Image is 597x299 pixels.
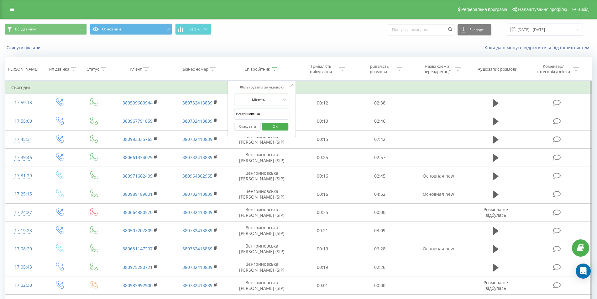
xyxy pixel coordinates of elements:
[576,264,591,279] div: Open Intercom Messenger
[11,188,35,200] div: 17:25:15
[294,112,351,130] td: 00:13
[294,222,351,240] td: 00:21
[86,67,99,72] div: Статус
[230,222,294,240] td: Венгриновська [PERSON_NAME] (SIP)
[351,148,409,167] td: 02:57
[123,209,153,215] a: 380664880570
[182,118,212,124] a: 380732413839
[182,136,212,142] a: 380732413839
[230,185,294,203] td: Венгриновська [PERSON_NAME] (SIP)
[518,7,567,12] span: Налаштування профілю
[130,67,142,72] div: Клієнт
[304,64,338,74] div: Тривалість очікування
[408,240,468,258] td: Основная new
[351,222,409,240] td: 03:09
[234,123,261,131] button: Скасувати
[182,100,212,106] a: 380732413839
[123,191,153,197] a: 380989189801
[351,112,409,130] td: 02:46
[182,264,212,270] a: 380732413839
[230,203,294,222] td: Венгриновська [PERSON_NAME] (SIP)
[11,261,35,273] div: 17:05:43
[244,67,270,72] div: Співробітник
[294,185,351,203] td: 00:16
[11,133,35,146] div: 17:45:31
[182,246,212,252] a: 380732413839
[408,185,468,203] td: Основная new
[351,94,409,112] td: 02:38
[11,97,35,109] div: 17:59:13
[478,67,517,72] div: Аудіозапис розмови
[90,24,172,35] button: Основний
[294,130,351,148] td: 00:15
[230,130,294,148] td: Венгриновська [PERSON_NAME] (SIP)
[234,109,289,120] input: Введіть значення
[230,240,294,258] td: Венгриновська [PERSON_NAME] (SIP)
[123,227,153,233] a: 380507207809
[388,24,454,35] input: Пошук за номером
[262,123,288,131] button: OK
[362,64,395,74] div: Тривалість розмови
[11,206,35,219] div: 17:24:27
[484,45,592,51] a: Коли дані можуть відрізнятися вiд інших систем
[351,167,409,185] td: 02:45
[183,67,208,72] div: Бізнес номер
[5,81,592,94] td: Сьогодні
[351,203,409,222] td: 00:00
[294,94,351,112] td: 00:12
[182,191,212,197] a: 380732413839
[294,167,351,185] td: 00:16
[123,100,153,106] a: 380509660944
[458,24,491,35] button: Експорт
[420,64,453,74] div: Назва схеми переадресації
[351,258,409,276] td: 02:26
[294,276,351,295] td: 00:01
[123,246,153,252] a: 380631147207
[294,203,351,222] td: 00:35
[175,24,211,35] button: Графік
[11,115,35,127] div: 17:55:00
[187,27,200,31] span: Графік
[294,148,351,167] td: 00:25
[294,258,351,276] td: 00:19
[234,84,289,90] div: Фільтрувати за умовою
[351,130,409,148] td: 07:42
[7,67,38,72] div: [PERSON_NAME]
[11,170,35,182] div: 17:31:29
[11,225,35,237] div: 17:19:23
[11,152,35,164] div: 17:39:46
[230,276,294,295] td: Венгриновська [PERSON_NAME] (SIP)
[294,240,351,258] td: 00:19
[535,64,572,74] div: Коментар/категорія дзвінка
[11,279,35,291] div: 17:02:30
[351,240,409,258] td: 06:28
[461,7,507,12] span: Реферальна програма
[266,121,284,131] span: OK
[230,148,294,167] td: Венгриновська [PERSON_NAME] (SIP)
[123,136,153,142] a: 380983335765
[230,258,294,276] td: Венгриновська [PERSON_NAME] (SIP)
[182,173,212,179] a: 380964802965
[484,280,508,291] span: Розмова не відбулась
[484,206,508,218] span: Розмова не відбулась
[123,154,153,160] a: 380661334029
[230,167,294,185] td: Венгриновська [PERSON_NAME] (SIP)
[11,243,35,255] div: 17:08:20
[47,67,69,72] div: Тип дзвінка
[578,7,589,12] span: Вихід
[351,276,409,295] td: 00:00
[123,173,153,179] a: 380971662409
[182,154,212,160] a: 380732413839
[5,24,87,35] button: Всі дзвінки
[123,264,153,270] a: 380975280721
[408,167,468,185] td: Основная new
[123,118,153,124] a: 380967791859
[182,209,212,215] a: 380732413839
[123,282,153,288] a: 380983992900
[351,185,409,203] td: 04:52
[182,227,212,233] a: 380732413839
[182,282,212,288] a: 380732413839
[15,27,36,32] span: Всі дзвінки
[5,45,44,51] button: Скинути фільтри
